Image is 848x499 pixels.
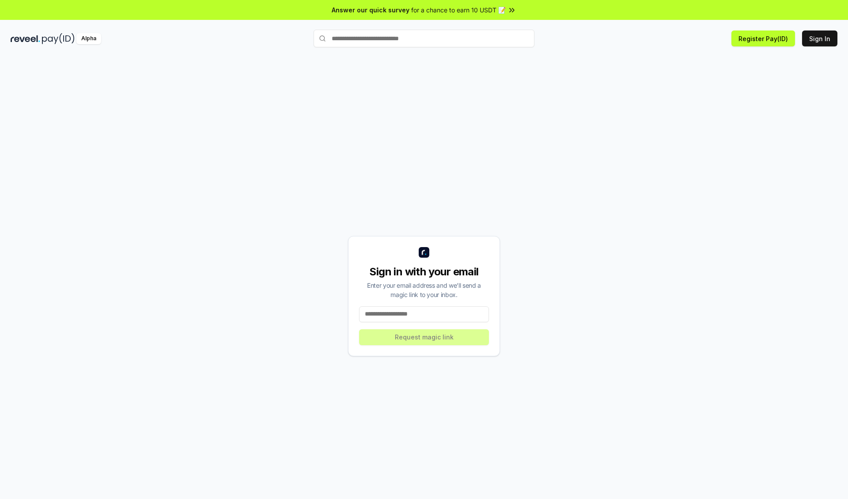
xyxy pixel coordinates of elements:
span: Answer our quick survey [332,5,409,15]
button: Sign In [802,30,837,46]
div: Sign in with your email [359,265,489,279]
span: for a chance to earn 10 USDT 📝 [411,5,506,15]
img: reveel_dark [11,33,40,44]
img: logo_small [419,247,429,258]
button: Register Pay(ID) [731,30,795,46]
img: pay_id [42,33,75,44]
div: Alpha [76,33,101,44]
div: Enter your email address and we’ll send a magic link to your inbox. [359,281,489,299]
